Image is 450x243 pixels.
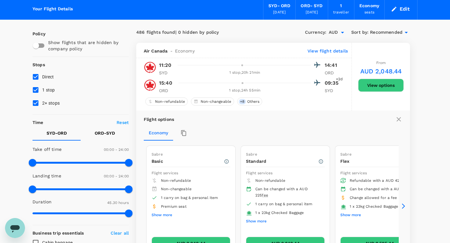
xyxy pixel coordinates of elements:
span: 00:00 - 24:00 [104,147,129,152]
span: 00:00 - 24:00 [104,174,129,178]
span: 1 x 23kg Checked Baggage [350,204,398,209]
span: 45.30 hours [107,201,129,205]
span: Premium seat [161,204,187,209]
button: Show more [152,211,172,219]
p: 11:20 [159,62,171,69]
p: SYD [325,87,340,94]
p: SYD - ORD [47,130,67,136]
span: Sabre [340,152,352,156]
p: Reset [117,119,129,126]
span: fee [262,193,268,197]
span: 2+ stops [42,101,60,106]
p: SYD [159,70,175,76]
img: AC [144,79,156,92]
span: +2d [336,76,343,82]
iframe: Button to launch messaging window [5,218,25,238]
button: Economy [144,126,173,141]
p: ORD [325,70,340,76]
span: Currency : [305,29,326,36]
span: Recommended [370,29,402,36]
button: View options [358,79,404,92]
span: Non-changeable [161,187,192,191]
p: Show flights that are hidden by company policy [48,39,124,52]
span: - [168,48,175,54]
span: From [376,61,386,65]
img: AC [144,61,156,74]
div: SYD - ORD [268,2,290,9]
p: Time [32,119,43,126]
span: Flight services [246,171,272,175]
span: Non-refundable [255,178,285,183]
div: seats [364,9,374,16]
div: 1 stop , 24h 55min [178,87,311,94]
span: + 8 [239,99,246,104]
div: Your Flight Details [32,6,73,12]
span: 1 carry on bag & personal item [161,196,218,200]
p: Policy [32,31,38,37]
span: 1 stop [42,87,55,92]
p: Take off time [32,146,62,152]
span: Direct [42,74,54,79]
div: 1 [340,2,342,9]
div: ORD - SYD [301,2,322,9]
p: Clear all [111,230,129,236]
span: Non-refundable [161,178,191,183]
span: 1 x 23kg Checked Baggage [255,211,304,215]
p: 09:35 [325,79,340,87]
div: traveller [333,9,349,16]
div: Non-refundable [145,97,188,106]
p: Basic [152,158,224,164]
span: Air Canada [144,48,168,54]
span: Non-refundable [152,99,187,104]
p: 15:40 [159,79,172,87]
p: View flight details [307,48,348,54]
div: [DATE] [306,9,318,16]
button: Show more [246,217,267,226]
div: Economy [359,2,379,9]
span: Flight services [340,171,367,175]
p: Flex [340,158,412,164]
span: Flight services [152,171,178,175]
p: ORD [159,87,175,94]
div: Can be changed with a AUD 77 [350,186,414,192]
strong: Stops [32,62,45,67]
p: Duration [32,199,52,205]
span: Others [245,99,262,104]
span: Non-changeable [198,99,234,104]
span: Economy [175,48,195,54]
p: Flight options [144,116,174,122]
span: Sabre [152,152,163,156]
div: 486 flights found | 0 hidden by policy [136,29,273,36]
p: ORD - SYD [95,130,115,136]
div: [DATE] [273,9,286,16]
button: Edit [390,4,412,14]
div: Can be changed with a AUD 225 [255,186,320,199]
button: Show more [340,211,361,219]
span: Sort by : [351,29,368,36]
div: Refundable with a AUD 423.95 [350,178,414,184]
p: 14:41 [325,62,340,69]
span: Sabre [246,152,257,156]
div: 1 stop , 20h 21min [178,70,311,76]
p: Landing time [32,173,61,179]
button: Open [338,28,347,37]
span: Change allowed for a fee [350,196,397,200]
div: +8Others [237,97,262,106]
span: 1 carry on bag & personal item [255,202,312,206]
strong: Business trip essentials [32,231,84,236]
div: Non-changeable [191,97,234,106]
p: Standard [246,158,318,164]
h6: AUD 2,048.44 [360,66,402,76]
